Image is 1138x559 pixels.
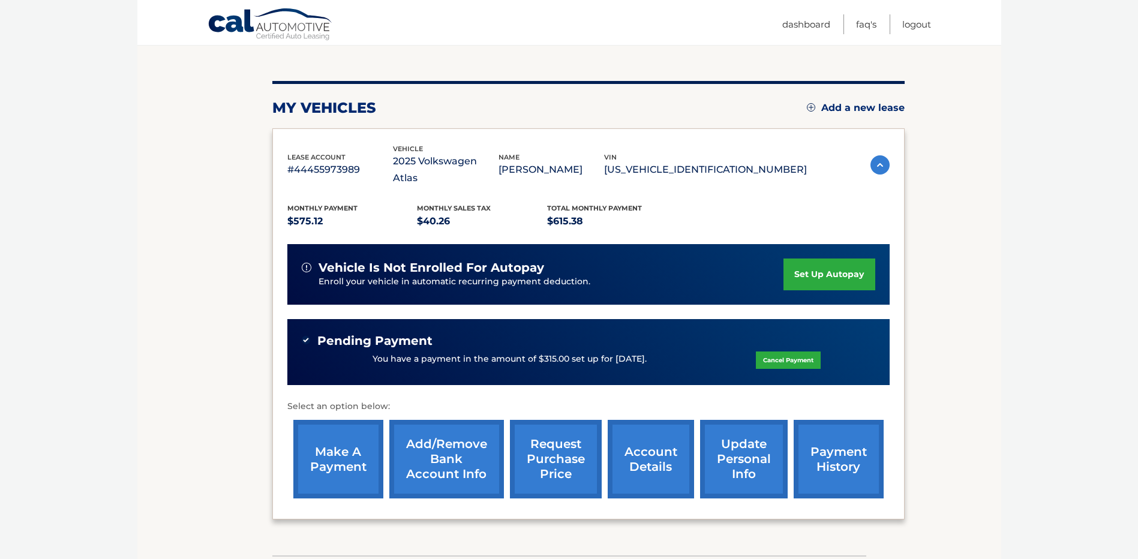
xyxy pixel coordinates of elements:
img: accordion-active.svg [870,155,890,175]
span: lease account [287,153,346,161]
a: set up autopay [783,259,875,290]
a: payment history [794,420,884,498]
p: Select an option below: [287,399,890,414]
a: request purchase price [510,420,602,498]
p: You have a payment in the amount of $315.00 set up for [DATE]. [373,353,647,366]
span: vin [604,153,617,161]
a: account details [608,420,694,498]
a: Logout [902,14,931,34]
p: $615.38 [547,213,677,230]
a: Add/Remove bank account info [389,420,504,498]
img: alert-white.svg [302,263,311,272]
img: check-green.svg [302,336,310,344]
span: Monthly Payment [287,204,358,212]
p: [PERSON_NAME] [499,161,604,178]
p: Enroll your vehicle in automatic recurring payment deduction. [319,275,784,288]
p: #44455973989 [287,161,393,178]
span: Monthly sales Tax [417,204,491,212]
p: $575.12 [287,213,418,230]
a: FAQ's [856,14,876,34]
span: Pending Payment [317,333,433,348]
a: Cancel Payment [756,351,821,369]
span: name [499,153,520,161]
span: vehicle [393,145,423,153]
p: $40.26 [417,213,547,230]
h2: my vehicles [272,99,376,117]
p: [US_VEHICLE_IDENTIFICATION_NUMBER] [604,161,807,178]
a: Add a new lease [807,102,905,114]
a: update personal info [700,420,788,498]
p: 2025 Volkswagen Atlas [393,153,499,187]
a: Dashboard [782,14,830,34]
img: add.svg [807,103,815,112]
span: Total Monthly Payment [547,204,642,212]
a: Cal Automotive [208,8,334,43]
a: make a payment [293,420,383,498]
span: vehicle is not enrolled for autopay [319,260,544,275]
